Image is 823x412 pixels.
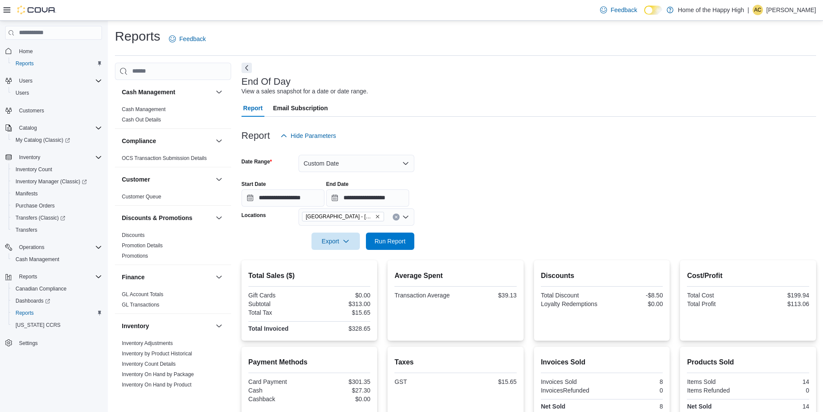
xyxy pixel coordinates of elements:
[2,336,105,349] button: Settings
[12,225,41,235] a: Transfers
[747,5,749,15] p: |
[122,155,207,162] span: OCS Transaction Submission Details
[248,325,289,332] strong: Total Invoiced
[9,188,105,200] button: Manifests
[122,322,212,330] button: Inventory
[214,174,224,185] button: Customer
[311,292,370,299] div: $0.00
[9,176,105,188] a: Inventory Manager (Classic)
[248,387,308,394] div: Cash
[122,88,175,96] h3: Cash Management
[12,135,73,145] a: My Catalog (Classic)
[122,273,212,281] button: Finance
[16,137,70,144] span: My Catalog (Classic)
[122,175,212,184] button: Customer
[2,122,105,134] button: Catalog
[366,233,414,250] button: Run Report
[122,214,212,222] button: Discounts & Promotions
[122,302,159,308] a: GL Transactions
[2,104,105,117] button: Customers
[19,77,32,84] span: Users
[241,131,270,141] h3: Report
[241,87,368,96] div: View a sales snapshot for a date or date range.
[311,387,370,394] div: $27.30
[122,106,165,113] span: Cash Management
[16,242,102,252] span: Operations
[248,292,308,299] div: Gift Cards
[16,202,55,209] span: Purchase Orders
[604,387,663,394] div: 0
[16,214,65,221] span: Transfers (Classic)
[16,76,102,86] span: Users
[402,214,409,220] button: Open list of options
[541,387,600,394] div: InvoicesRefunded
[122,88,212,96] button: Cash Management
[12,188,102,199] span: Manifests
[12,320,102,330] span: Washington CCRS
[12,254,102,265] span: Cash Management
[248,309,308,316] div: Total Tax
[122,382,191,388] a: Inventory On Hand by Product
[122,253,148,259] a: Promotions
[12,308,102,318] span: Reports
[12,213,102,223] span: Transfers (Classic)
[604,300,663,307] div: $0.00
[16,271,102,282] span: Reports
[12,225,102,235] span: Transfers
[122,350,192,357] span: Inventory by Product Historical
[122,291,163,297] a: GL Account Totals
[122,351,192,357] a: Inventory by Product Historical
[122,137,156,145] h3: Compliance
[16,190,38,197] span: Manifests
[311,309,370,316] div: $15.65
[687,292,746,299] div: Total Cost
[9,212,105,224] a: Transfers (Classic)
[122,116,161,123] span: Cash Out Details
[122,361,176,367] span: Inventory Count Details
[317,233,355,250] span: Export
[750,292,809,299] div: $199.94
[19,48,33,55] span: Home
[541,271,663,281] h2: Discounts
[16,310,34,316] span: Reports
[241,189,324,207] input: Press the down key to open a popover containing a calendar.
[115,289,231,313] div: Finance
[16,178,87,185] span: Inventory Manager (Classic)
[122,232,145,239] span: Discounts
[241,77,291,87] h3: End Of Day
[311,233,360,250] button: Export
[687,357,809,367] h2: Products Sold
[393,214,400,220] button: Clear input
[299,155,414,172] button: Custom Date
[16,297,50,304] span: Dashboards
[241,181,266,188] label: Start Date
[9,283,105,295] button: Canadian Compliance
[311,300,370,307] div: $313.00
[12,135,102,145] span: My Catalog (Classic)
[610,6,637,14] span: Feedback
[750,403,809,410] div: 14
[12,284,70,294] a: Canadian Compliance
[122,214,192,222] h3: Discounts & Promotions
[243,99,263,117] span: Report
[122,291,163,298] span: GL Account Totals
[214,272,224,282] button: Finance
[277,127,340,144] button: Hide Parameters
[122,242,163,249] span: Promotion Details
[115,230,231,265] div: Discounts & Promotions
[687,300,746,307] div: Total Profit
[9,163,105,176] button: Inventory Count
[115,192,231,205] div: Customer
[12,164,56,175] a: Inventory Count
[115,28,160,45] h1: Reports
[214,87,224,97] button: Cash Management
[16,60,34,67] span: Reports
[16,337,102,348] span: Settings
[241,212,266,219] label: Locations
[604,378,663,385] div: 8
[19,125,37,131] span: Catalog
[122,194,161,200] a: Customer Queue
[12,296,102,306] span: Dashboards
